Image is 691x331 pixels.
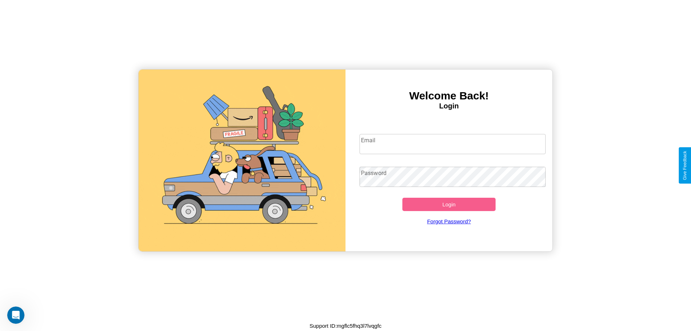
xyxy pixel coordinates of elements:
a: Forgot Password? [356,211,542,232]
button: Login [402,198,496,211]
h4: Login [345,102,552,110]
h3: Welcome Back! [345,90,552,102]
iframe: Intercom live chat [7,307,24,324]
p: Support ID: mgflc5fhq3l7lvqgfc [310,321,381,331]
div: Give Feedback [682,151,687,180]
img: gif [139,70,345,251]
